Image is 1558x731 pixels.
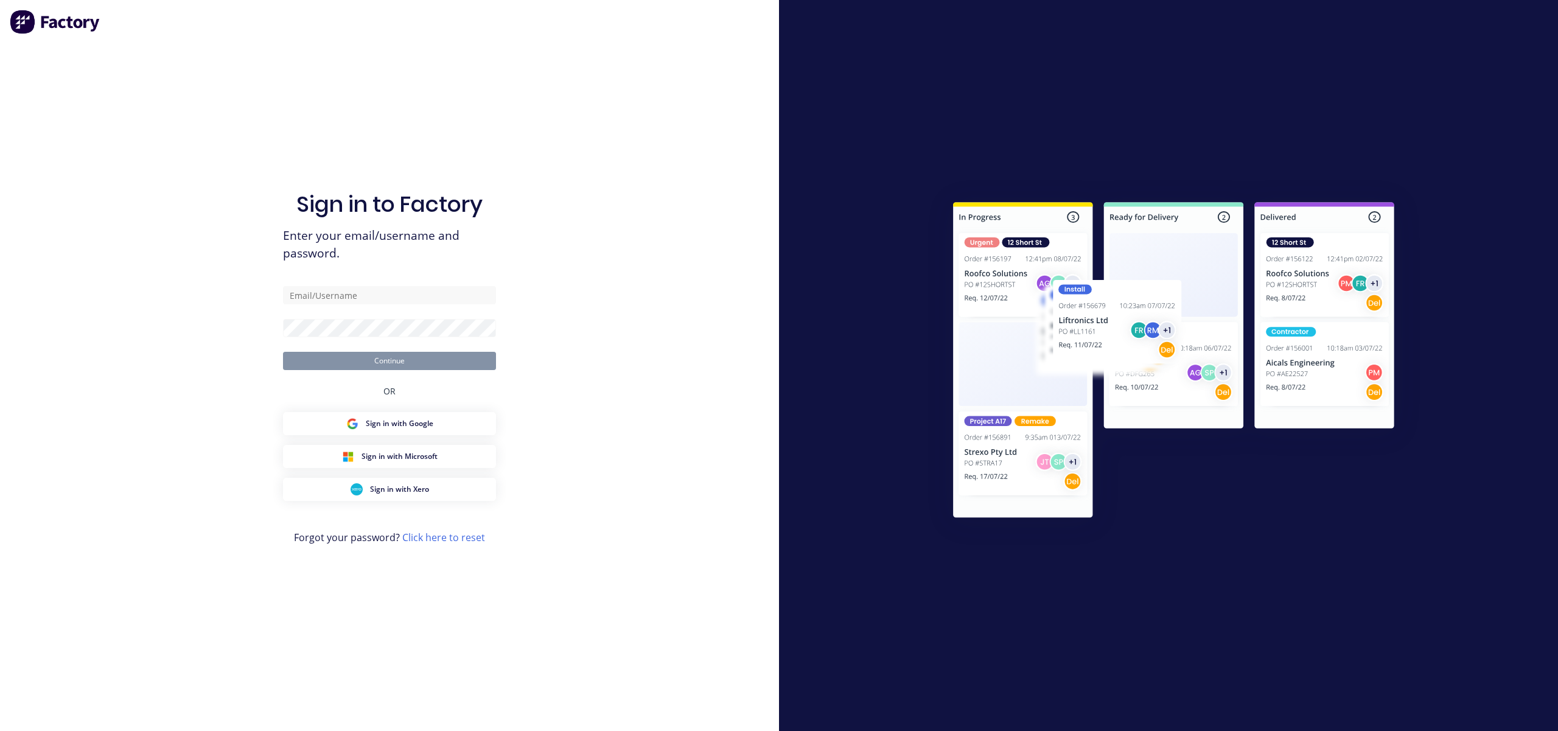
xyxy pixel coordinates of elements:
h1: Sign in to Factory [296,191,483,217]
button: Google Sign inSign in with Google [283,412,496,435]
span: Enter your email/username and password. [283,227,496,262]
img: Xero Sign in [351,483,363,495]
span: Sign in with Xero [370,484,429,495]
span: Forgot your password? [294,530,485,545]
button: Xero Sign inSign in with Xero [283,478,496,501]
a: Click here to reset [402,531,485,544]
span: Sign in with Microsoft [362,451,438,462]
button: Microsoft Sign inSign in with Microsoft [283,445,496,468]
div: OR [383,370,396,412]
img: Sign in [926,178,1421,547]
input: Email/Username [283,286,496,304]
img: Google Sign in [346,418,358,430]
span: Sign in with Google [366,418,433,429]
img: Microsoft Sign in [342,450,354,463]
button: Continue [283,352,496,370]
img: Factory [10,10,101,34]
